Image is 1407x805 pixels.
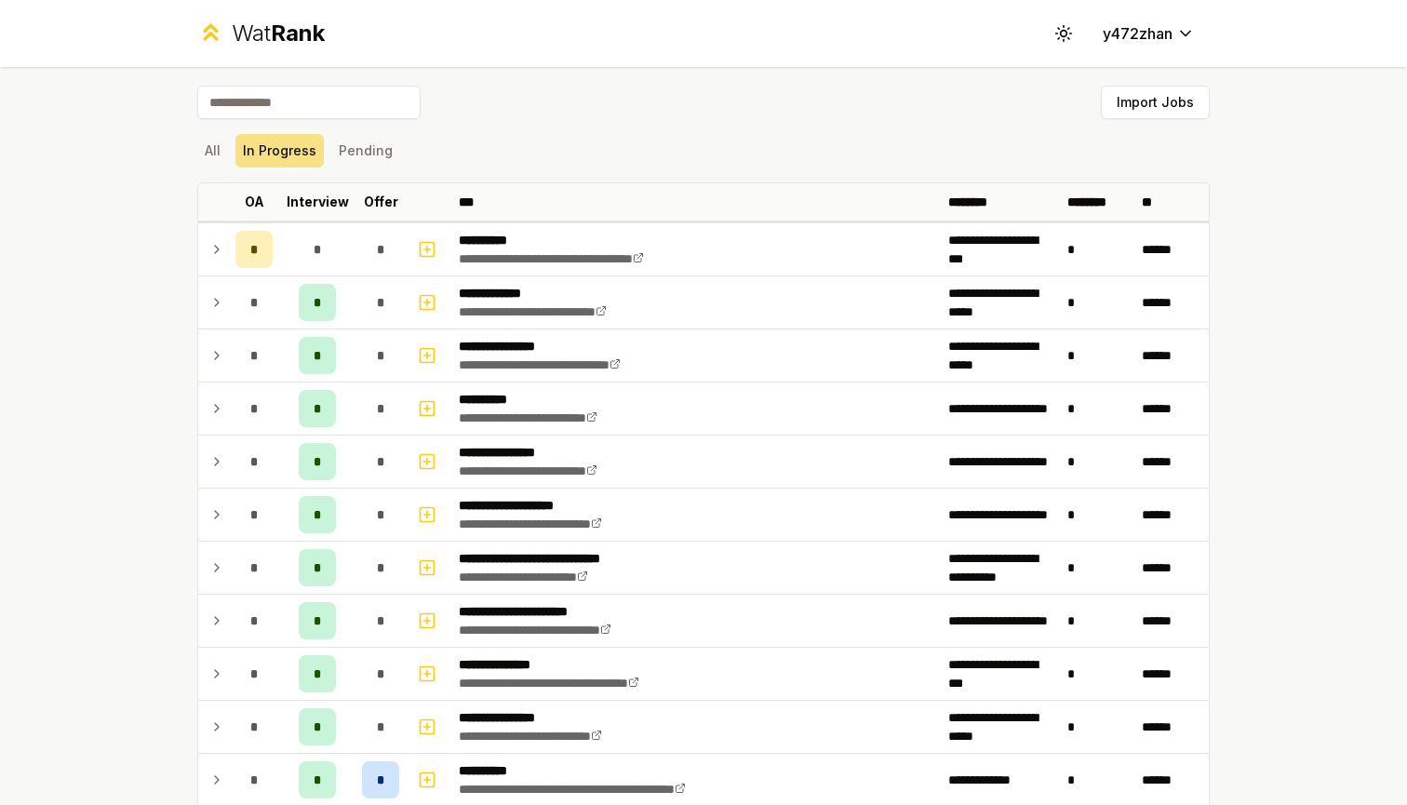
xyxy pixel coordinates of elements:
[1103,22,1172,45] span: y472zhan
[287,193,349,211] p: Interview
[1101,86,1210,119] button: Import Jobs
[197,134,228,168] button: All
[1088,17,1210,50] button: y472zhan
[235,134,324,168] button: In Progress
[364,193,398,211] p: Offer
[331,134,400,168] button: Pending
[232,19,325,48] div: Wat
[245,193,264,211] p: OA
[271,20,325,47] span: Rank
[197,19,325,48] a: WatRank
